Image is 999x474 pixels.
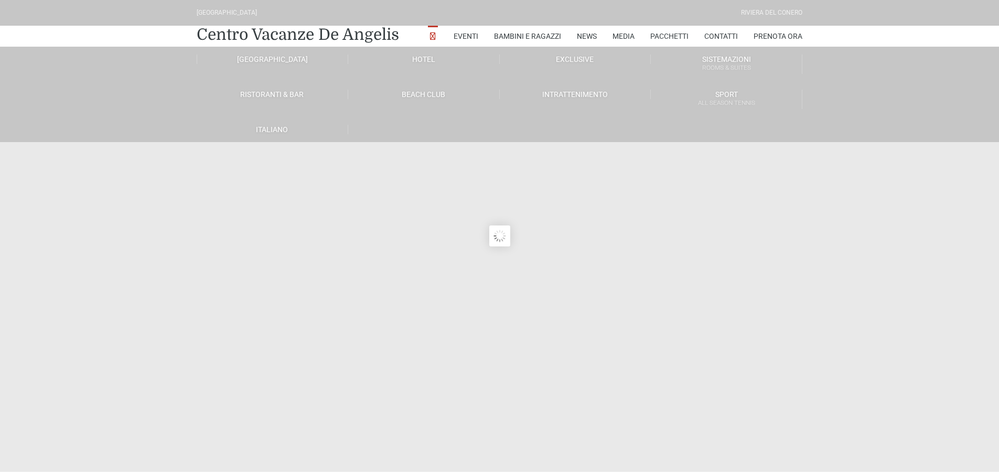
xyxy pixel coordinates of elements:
a: Hotel [348,55,500,64]
a: Prenota Ora [754,26,802,47]
small: Rooms & Suites [651,63,802,73]
a: Media [613,26,635,47]
a: Eventi [454,26,478,47]
a: Pacchetti [650,26,689,47]
a: Bambini e Ragazzi [494,26,561,47]
a: Beach Club [348,90,500,99]
a: SistemazioniRooms & Suites [651,55,802,74]
a: Contatti [704,26,738,47]
a: Intrattenimento [500,90,651,99]
span: Italiano [256,125,288,134]
a: News [577,26,597,47]
a: [GEOGRAPHIC_DATA] [197,55,348,64]
div: [GEOGRAPHIC_DATA] [197,8,257,18]
div: Riviera Del Conero [741,8,802,18]
a: Exclusive [500,55,651,64]
a: Ristoranti & Bar [197,90,348,99]
small: All Season Tennis [651,98,802,108]
a: Centro Vacanze De Angelis [197,24,399,45]
a: Italiano [197,125,348,134]
a: SportAll Season Tennis [651,90,802,109]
